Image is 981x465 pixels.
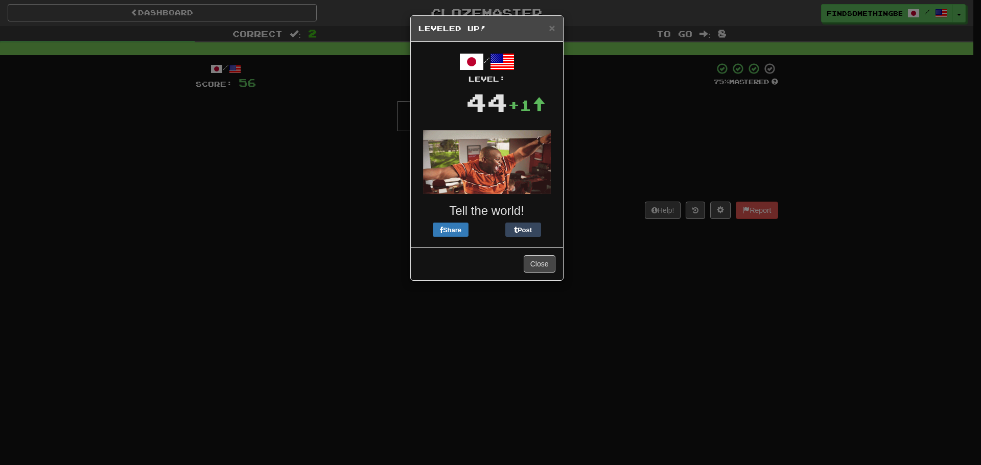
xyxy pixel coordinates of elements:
[423,130,551,194] img: anon-dude-dancing-749b357b783eda7f85c51e4a2e1ee5269fc79fcf7d6b6aa88849e9eb2203d151.gif
[549,22,555,33] button: Close
[433,223,469,237] button: Share
[524,255,555,273] button: Close
[549,22,555,34] span: ×
[418,50,555,84] div: /
[466,84,508,120] div: 44
[508,95,546,115] div: +1
[505,223,541,237] button: Post
[469,223,505,237] iframe: X Post Button
[418,204,555,217] h3: Tell the world!
[418,74,555,84] div: Level:
[418,23,555,34] h5: Leveled Up!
